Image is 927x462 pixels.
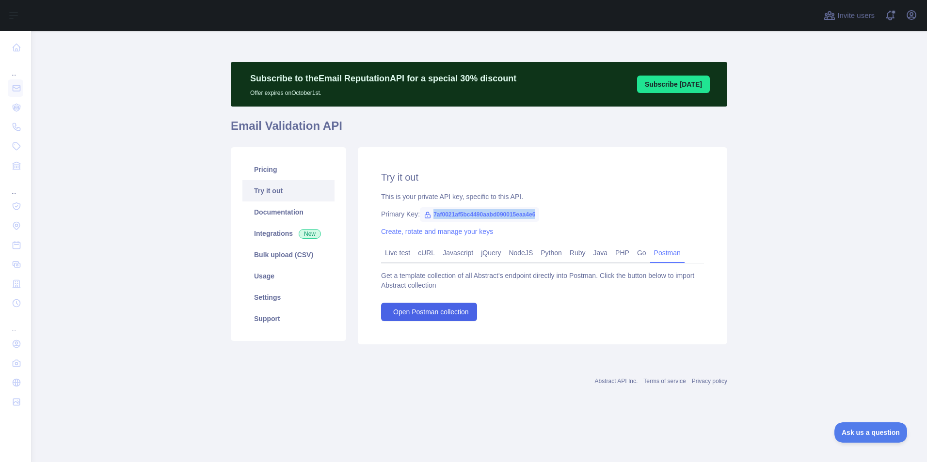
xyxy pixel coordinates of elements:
a: Bulk upload (CSV) [242,244,335,265]
span: Invite users [837,10,875,21]
span: Open Postman collection [393,307,469,317]
a: jQuery [477,245,505,261]
button: Invite users [822,8,877,23]
div: ... [8,314,23,333]
a: Abstract API Inc. [595,378,638,385]
a: Python [537,245,566,261]
span: New [299,229,321,239]
a: Privacy policy [692,378,727,385]
a: Documentation [242,201,335,223]
a: Postman [650,245,685,261]
div: Primary Key: [381,209,704,219]
a: Go [633,245,650,261]
a: Ruby [566,245,590,261]
a: Usage [242,265,335,287]
div: Get a template collection of all Abstract's endpoint directly into Postman. Click the button belo... [381,271,704,290]
div: ... [8,176,23,196]
a: Java [590,245,612,261]
p: Offer expires on October 1st. [250,85,516,97]
h2: Try it out [381,170,704,184]
a: Terms of service [643,378,686,385]
div: This is your private API key, specific to this API. [381,192,704,201]
a: Live test [381,245,414,261]
a: Javascript [439,245,477,261]
a: Integrations New [242,223,335,244]
button: Subscribe [DATE] [637,76,710,93]
span: 7af0021af5bc4490aabd090015eaa4e6 [420,207,539,222]
a: Pricing [242,159,335,180]
a: NodeJS [505,245,537,261]
a: Open Postman collection [381,303,477,321]
div: ... [8,58,23,77]
a: Try it out [242,180,335,201]
a: cURL [414,245,439,261]
h1: Email Validation API [231,118,727,141]
a: PHP [611,245,633,261]
a: Create, rotate and manage your keys [381,228,493,235]
a: Support [242,308,335,329]
iframe: Toggle Customer Support [834,422,908,443]
p: Subscribe to the Email Reputation API for a special 30 % discount [250,72,516,85]
a: Settings [242,287,335,308]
